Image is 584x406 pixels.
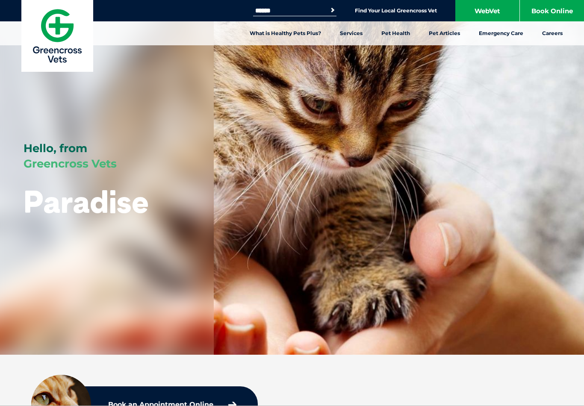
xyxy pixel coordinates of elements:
span: Greencross Vets [24,157,117,171]
a: Emergency Care [469,21,533,45]
h1: Paradise [24,185,149,218]
span: Hello, from [24,141,87,155]
a: Services [330,21,372,45]
a: Pet Health [372,21,419,45]
a: Careers [533,21,572,45]
button: Search [328,6,337,15]
a: What is Healthy Pets Plus? [240,21,330,45]
a: Find Your Local Greencross Vet [355,7,437,14]
a: Pet Articles [419,21,469,45]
